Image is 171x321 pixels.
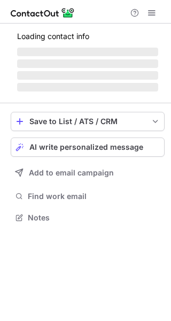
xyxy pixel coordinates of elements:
button: Find work email [11,189,165,204]
span: Find work email [28,192,160,201]
p: Loading contact info [17,32,158,41]
span: ‌ [17,48,158,56]
button: save-profile-one-click [11,112,165,131]
div: Save to List / ATS / CRM [29,117,146,126]
img: ContactOut v5.3.10 [11,6,75,19]
span: Notes [28,213,160,223]
span: ‌ [17,71,158,80]
span: ‌ [17,59,158,68]
span: ‌ [17,83,158,91]
button: Add to email campaign [11,163,165,182]
span: AI write personalized message [29,143,143,151]
button: AI write personalized message [11,137,165,157]
span: Add to email campaign [29,169,114,177]
button: Notes [11,210,165,225]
